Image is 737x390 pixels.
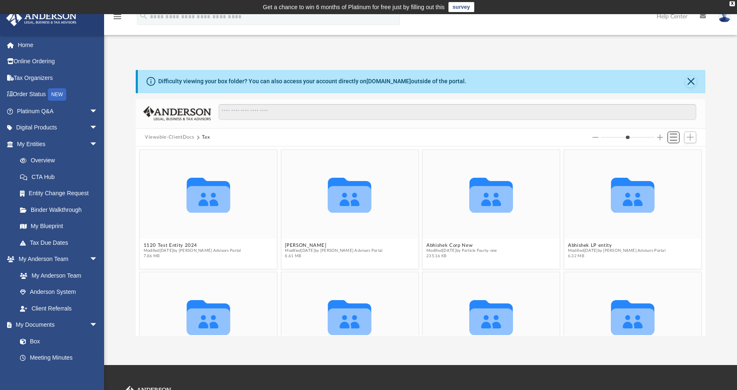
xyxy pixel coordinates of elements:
[144,254,241,259] span: 7.86 MB
[145,134,194,141] button: Viewable-ClientDocs
[6,37,110,53] a: Home
[219,104,696,120] input: Search files and folders
[6,119,110,136] a: Digital Productsarrow_drop_down
[685,76,697,87] button: Close
[144,243,241,248] button: 1120 Test Entity 2024
[6,86,110,103] a: Order StatusNEW
[12,201,110,218] a: Binder Walkthrough
[285,243,382,248] button: [PERSON_NAME]
[12,267,102,284] a: My Anderson Team
[718,10,731,22] img: User Pic
[90,136,106,153] span: arrow_drop_down
[12,333,102,350] a: Box
[112,16,122,22] a: menu
[12,300,106,317] a: Client Referrals
[6,103,110,119] a: Platinum Q&Aarrow_drop_down
[144,248,241,253] span: Modified [DATE] by [PERSON_NAME] Advisors Portal
[6,53,110,70] a: Online Ordering
[601,134,655,140] input: Column size
[139,11,148,20] i: search
[6,317,106,333] a: My Documentsarrow_drop_down
[285,248,382,253] span: Modified [DATE] by [PERSON_NAME] Advisors Portal
[6,251,106,268] a: My Anderson Teamarrow_drop_down
[12,350,106,366] a: Meeting Minutes
[12,152,110,169] a: Overview
[426,254,497,259] span: 235.16 KB
[448,2,474,12] a: survey
[657,134,663,140] button: Increase column size
[112,12,122,22] i: menu
[684,132,697,143] button: Add
[730,1,735,6] div: close
[6,70,110,86] a: Tax Organizers
[12,218,106,235] a: My Blueprint
[202,134,210,141] button: Tax
[426,248,497,253] span: Modified [DATE] by Particle Fourty-one
[426,243,497,248] button: Abhishek Corp New
[12,284,106,301] a: Anderson System
[568,243,665,248] button: Abhishek LP entity
[158,77,466,86] div: Difficulty viewing your box folder? You can also access your account directly on outside of the p...
[667,132,680,143] button: Switch to List View
[12,169,110,185] a: CTA Hub
[4,10,79,26] img: Anderson Advisors Platinum Portal
[285,254,382,259] span: 8.61 MB
[48,88,66,101] div: NEW
[12,234,110,251] a: Tax Due Dates
[136,147,705,335] div: grid
[90,119,106,137] span: arrow_drop_down
[90,317,106,334] span: arrow_drop_down
[90,103,106,120] span: arrow_drop_down
[263,2,445,12] div: Get a chance to win 6 months of Platinum for free just by filling out this
[593,134,598,140] button: Decrease column size
[568,254,665,259] span: 6.32 MB
[90,251,106,268] span: arrow_drop_down
[568,248,665,253] span: Modified [DATE] by [PERSON_NAME] Advisors Portal
[12,185,110,202] a: Entity Change Request
[6,136,110,152] a: My Entitiesarrow_drop_down
[366,78,411,84] a: [DOMAIN_NAME]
